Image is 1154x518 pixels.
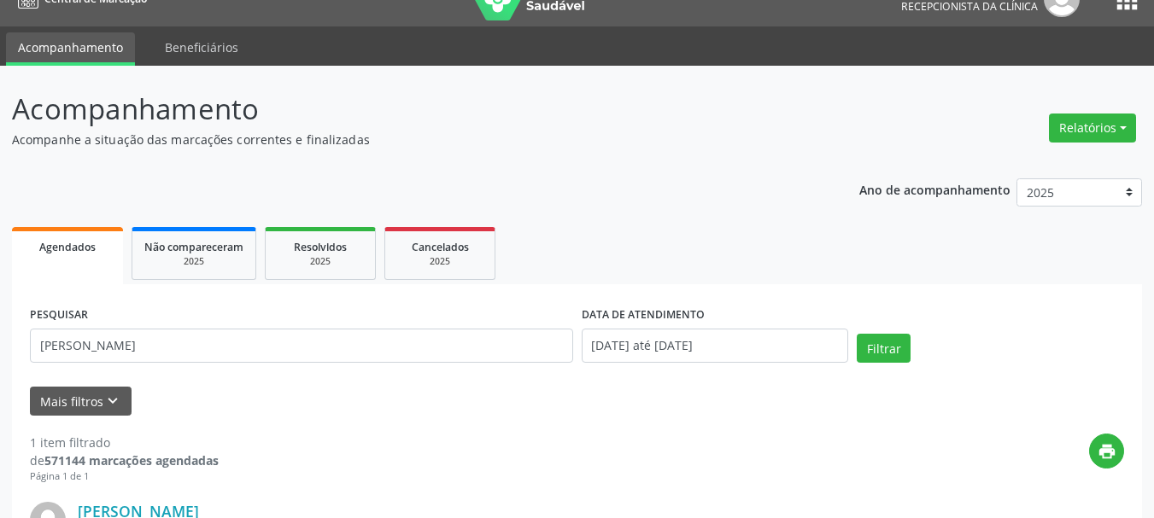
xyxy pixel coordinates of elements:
[859,178,1010,200] p: Ano de acompanhamento
[582,302,705,329] label: DATA DE ATENDIMENTO
[103,392,122,410] i: keyboard_arrow_down
[582,329,849,363] input: Selecione um intervalo
[278,255,363,268] div: 2025
[857,334,911,363] button: Filtrar
[30,329,573,363] input: Nome, código do beneficiário ou CPF
[30,387,132,416] button: Mais filtroskeyboard_arrow_down
[1089,434,1124,469] button: print
[12,88,803,131] p: Acompanhamento
[44,452,219,469] strong: 571144 marcações agendadas
[1098,442,1116,461] i: print
[153,32,250,62] a: Beneficiários
[144,255,243,268] div: 2025
[294,240,347,254] span: Resolvidos
[397,255,483,268] div: 2025
[412,240,469,254] span: Cancelados
[30,469,219,484] div: Página 1 de 1
[39,240,96,254] span: Agendados
[6,32,135,66] a: Acompanhamento
[144,240,243,254] span: Não compareceram
[12,131,803,148] p: Acompanhe a situação das marcações correntes e finalizadas
[30,451,219,469] div: de
[1049,113,1136,143] button: Relatórios
[30,302,88,329] label: PESQUISAR
[30,434,219,451] div: 1 item filtrado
